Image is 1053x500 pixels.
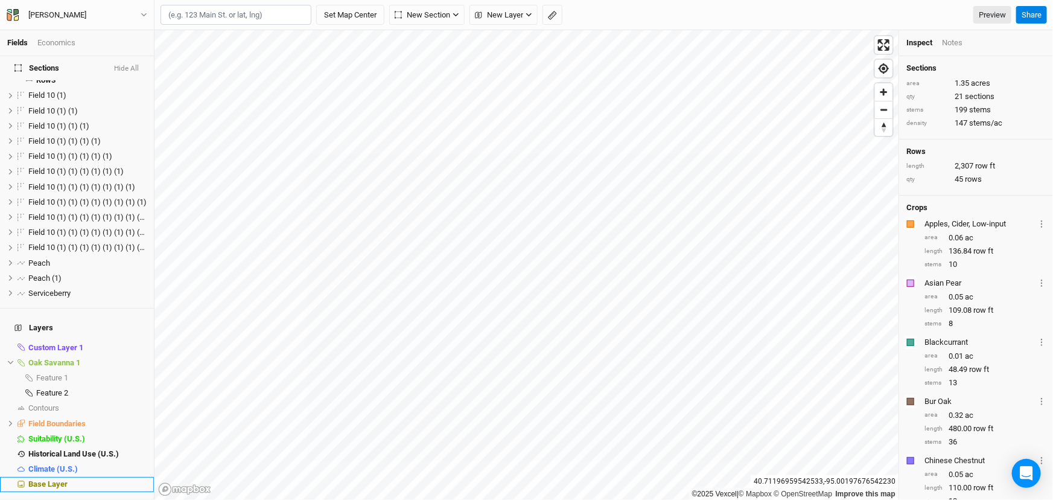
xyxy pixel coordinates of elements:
button: Find my location [875,60,892,77]
span: Peach [28,258,50,268]
span: ac [965,410,973,421]
div: 0.05 [924,292,1046,303]
h4: Layers [7,316,147,340]
a: OpenStreetMap [774,490,832,498]
div: Economics [37,37,75,48]
div: 2,307 [906,161,1046,171]
div: Seth Watkins - Orchard [28,9,86,21]
a: Improve this map [836,490,896,498]
div: 109.08 [924,305,1046,316]
a: Mapbox logo [158,482,211,496]
div: Field Boundaries [28,419,147,429]
div: 0.06 [924,232,1046,243]
span: Field 10 (1) (1) (1) [28,121,89,130]
span: Field 10 (1) (1) (1) (1) (1) (1) (1) (1) [28,197,147,207]
button: Crop Usage [1038,335,1046,349]
span: New Section [395,9,450,21]
span: ac [965,292,973,303]
button: Shortcut: M [542,5,562,25]
span: Peach (1) [28,274,62,283]
div: area [924,470,943,479]
a: Mapbox [739,490,772,498]
div: area [924,351,943,361]
div: Open Intercom Messenger [1012,459,1041,488]
div: stems [924,319,943,329]
h4: Crops [906,203,927,213]
div: Climate (U.S.) [28,464,147,474]
span: Field 10 (1) (1) (1) (1) (1) (1) (1) (1) (1) (1) [28,228,170,237]
button: Crop Usage [1038,276,1046,290]
div: length [924,306,943,315]
span: Oak Savanna 1 [28,358,80,367]
div: Blackcurrant [924,337,1036,348]
div: Asian Pear [924,278,1036,289]
span: Zoom in [875,83,892,101]
div: length [924,365,943,374]
h4: Rows [906,147,1046,156]
div: Field 10 (1) (1) (1) (1) (1) (1) (1) [28,182,147,192]
div: Feature 1 [36,373,147,383]
button: Crop Usage [1038,454,1046,467]
div: length [924,247,943,256]
span: Field 10 (1) (1) [28,106,78,115]
div: 21 [906,91,1046,102]
div: Inspect [906,37,932,48]
span: row ft [973,482,993,493]
div: 136.84 [924,246,1046,257]
div: 36 [924,437,1046,447]
div: 10 [924,259,1046,270]
div: 45 [906,174,1046,185]
div: Notes [942,37,962,48]
div: stems [924,379,943,388]
div: qty [906,175,949,184]
div: stems [906,106,949,115]
span: rows [965,174,982,185]
div: Feature 2 [36,388,147,398]
span: Field 10 (1) (1) (1) (1) (1) (1) [28,167,124,176]
div: [PERSON_NAME] [28,9,86,21]
span: Custom Layer 1 [28,343,83,352]
div: Field 10 (1) (1) (1) (1) (1) (1) [28,167,147,176]
button: Enter fullscreen [875,36,892,54]
span: New Layer [475,9,523,21]
span: Feature 2 [36,388,68,397]
div: Field 10 (1) (1) (1) (1) [28,136,147,146]
div: Apples, Cider, Low-input [924,219,1036,229]
button: Crop Usage [1038,394,1046,408]
a: Fields [7,38,28,47]
button: Crop Usage [1038,217,1046,231]
div: 0.05 [924,469,1046,480]
div: Chinese Chestnut [924,455,1036,466]
span: Field Boundaries [28,419,86,428]
div: Oak Savanna 1 [28,358,147,368]
div: Field 10 (1) (1) (1) (1) (1) (1) (1) (1) (1) [28,213,147,222]
div: qty [906,92,949,101]
span: Field 10 (1) (1) (1) (1) (1) [28,152,112,161]
span: stems [969,104,991,115]
span: Feature 1 [36,373,68,382]
button: Share [1016,6,1047,24]
button: New Layer [469,5,538,25]
div: density [906,119,949,128]
div: Suitability (U.S.) [28,434,147,444]
div: Field 10 (1) (1) (1) (1) (1) [28,152,147,161]
span: ac [965,232,973,243]
div: area [906,79,949,88]
span: acres [971,78,990,89]
span: row ft [973,305,993,316]
span: Contours [28,403,59,412]
span: Suitability (U.S.) [28,434,85,443]
button: Zoom out [875,101,892,118]
div: area [924,292,943,301]
span: Row 3 [36,75,56,85]
span: Serviceberry [28,289,71,298]
div: Field 10 (1) (1) (1) (1) (1) (1) (1) (1) (1) (1) (1) [28,243,147,252]
div: stems [924,438,943,447]
div: Peach (1) [28,274,147,283]
button: Hide All [113,65,139,73]
div: Historical Land Use (U.S.) [28,449,147,459]
span: Sections [14,63,59,73]
span: Field 10 (1) [28,91,66,100]
span: sections [965,91,994,102]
